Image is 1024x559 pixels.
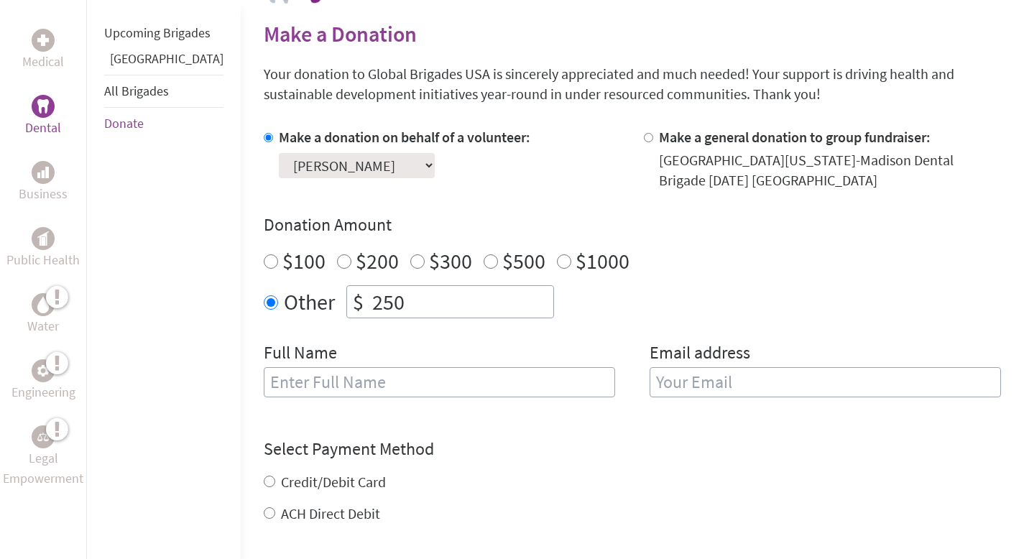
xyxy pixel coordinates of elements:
[32,227,55,250] div: Public Health
[37,34,49,46] img: Medical
[104,24,211,41] a: Upcoming Brigades
[3,448,83,489] p: Legal Empowerment
[19,161,68,204] a: BusinessBusiness
[110,50,223,67] a: [GEOGRAPHIC_DATA]
[104,49,223,75] li: Guatemala
[369,286,553,318] input: Enter Amount
[576,247,629,274] label: $1000
[11,359,75,402] a: EngineeringEngineering
[502,247,545,274] label: $500
[281,504,380,522] label: ACH Direct Debit
[104,83,169,99] a: All Brigades
[279,128,530,146] label: Make a donation on behalf of a volunteer:
[32,293,55,316] div: Water
[37,296,49,313] img: Water
[22,52,64,72] p: Medical
[429,247,472,274] label: $300
[32,29,55,52] div: Medical
[37,433,49,441] img: Legal Empowerment
[650,367,1001,397] input: Your Email
[347,286,369,318] div: $
[37,99,49,113] img: Dental
[27,316,59,336] p: Water
[32,359,55,382] div: Engineering
[37,231,49,246] img: Public Health
[22,29,64,72] a: MedicalMedical
[104,115,144,131] a: Donate
[19,184,68,204] p: Business
[104,17,223,49] li: Upcoming Brigades
[659,150,1001,190] div: [GEOGRAPHIC_DATA][US_STATE]-Madison Dental Brigade [DATE] [GEOGRAPHIC_DATA]
[6,227,80,270] a: Public HealthPublic Health
[25,95,61,138] a: DentalDental
[659,128,931,146] label: Make a general donation to group fundraiser:
[25,118,61,138] p: Dental
[282,247,326,274] label: $100
[104,75,223,108] li: All Brigades
[356,247,399,274] label: $200
[32,425,55,448] div: Legal Empowerment
[32,95,55,118] div: Dental
[264,367,615,397] input: Enter Full Name
[284,285,335,318] label: Other
[264,21,1001,47] h2: Make a Donation
[104,108,223,139] li: Donate
[264,213,1001,236] h4: Donation Amount
[27,293,59,336] a: WaterWater
[32,161,55,184] div: Business
[6,250,80,270] p: Public Health
[650,341,750,367] label: Email address
[264,438,1001,461] h4: Select Payment Method
[281,473,386,491] label: Credit/Debit Card
[264,341,337,367] label: Full Name
[264,64,1001,104] p: Your donation to Global Brigades USA is sincerely appreciated and much needed! Your support is dr...
[11,382,75,402] p: Engineering
[37,167,49,178] img: Business
[3,425,83,489] a: Legal EmpowermentLegal Empowerment
[37,365,49,376] img: Engineering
